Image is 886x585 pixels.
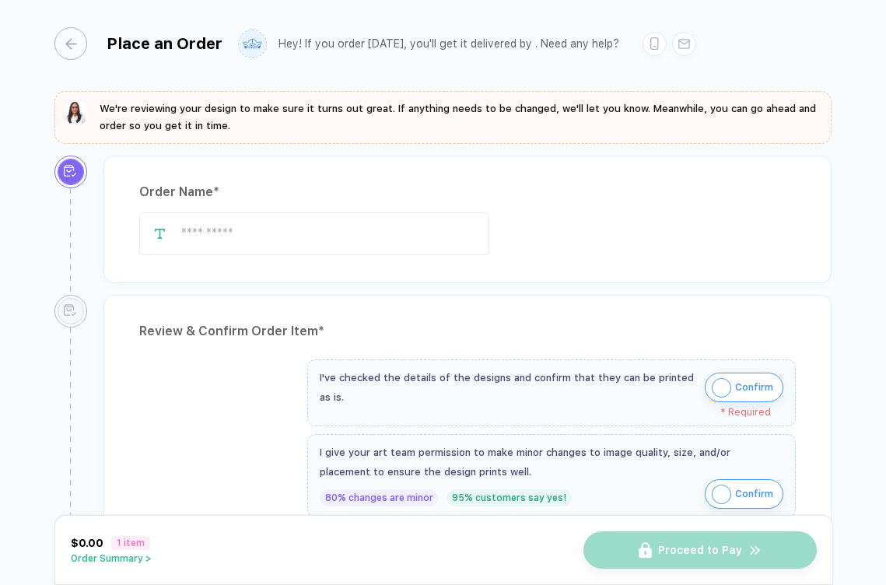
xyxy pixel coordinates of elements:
button: Order Summary > [71,553,152,564]
div: 95% customers say yes! [447,489,572,506]
div: I've checked the details of the designs and confirm that they can be printed as is. [320,368,697,407]
img: sophie [64,100,89,125]
div: 80% changes are minor [320,489,439,506]
div: Place an Order [107,34,222,53]
div: Hey! If you order [DATE], you'll get it delivered by . Need any help? [278,37,619,51]
div: Review & Confirm Order Item [139,319,796,344]
button: iconConfirm [705,479,783,509]
span: Confirm [735,375,773,400]
div: Order Name [139,180,796,205]
img: user profile [239,30,266,58]
img: icon [712,378,731,398]
span: $0.00 [71,537,103,549]
div: I give your art team permission to make minor changes to image quality, size, and/or placement to... [320,443,783,482]
img: icon [712,485,731,504]
span: We're reviewing your design to make sure it turns out great. If anything needs to be changed, we'... [100,103,816,131]
span: Confirm [735,482,773,506]
button: iconConfirm [705,373,783,402]
button: We're reviewing your design to make sure it turns out great. If anything needs to be changed, we'... [64,100,822,135]
div: * Required [320,407,771,418]
span: 1 item [111,536,150,550]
